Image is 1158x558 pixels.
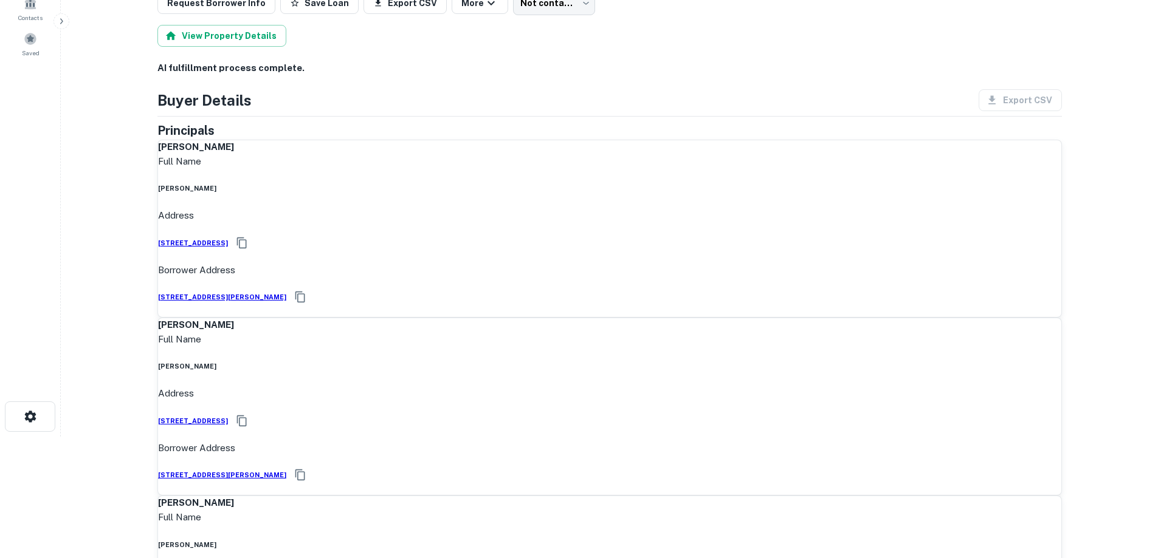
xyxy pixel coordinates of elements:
[158,223,228,263] a: [STREET_ADDRESS]
[158,263,1061,277] p: Borrower Address
[291,466,309,484] button: Copy Address
[158,292,286,302] h6: [STREET_ADDRESS][PERSON_NAME]
[158,154,1061,169] p: Full Name
[158,140,1061,154] h6: [PERSON_NAME]
[158,332,1061,347] p: Full Name
[1097,461,1158,519] iframe: Chat Widget
[158,401,228,441] a: [STREET_ADDRESS]
[158,540,1061,549] h6: [PERSON_NAME]
[233,234,251,252] button: Copy Address
[158,238,228,248] h6: [STREET_ADDRESS]
[158,470,286,480] h6: [STREET_ADDRESS][PERSON_NAME]
[158,510,1061,525] p: Full Name
[158,416,228,426] h6: [STREET_ADDRESS]
[157,121,215,140] h5: Principals
[158,208,1061,223] p: Address
[158,441,1061,455] p: Borrower Address
[158,318,1061,332] h6: [PERSON_NAME]
[157,61,1062,75] h6: AI fulfillment process complete.
[22,48,40,58] span: Saved
[158,361,1061,371] h6: [PERSON_NAME]
[18,13,43,22] span: Contacts
[158,183,1061,193] h6: [PERSON_NAME]
[158,386,1061,401] p: Address
[4,27,57,60] a: Saved
[158,496,1061,510] h6: [PERSON_NAME]
[291,288,309,306] button: Copy Address
[157,25,286,47] button: View Property Details
[233,412,251,430] button: Copy Address
[157,89,252,111] h4: Buyer Details
[158,455,286,495] a: [STREET_ADDRESS][PERSON_NAME]
[158,277,286,317] a: [STREET_ADDRESS][PERSON_NAME]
